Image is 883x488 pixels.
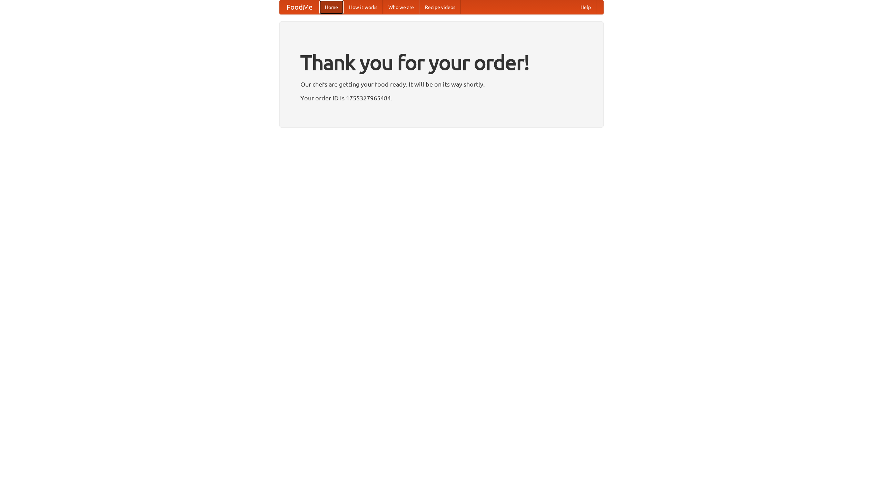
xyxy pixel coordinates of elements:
[575,0,596,14] a: Help
[280,0,319,14] a: FoodMe
[383,0,419,14] a: Who we are
[344,0,383,14] a: How it works
[300,46,583,79] h1: Thank you for your order!
[419,0,461,14] a: Recipe videos
[319,0,344,14] a: Home
[300,79,583,89] p: Our chefs are getting your food ready. It will be on its way shortly.
[300,93,583,103] p: Your order ID is 1755327965484.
